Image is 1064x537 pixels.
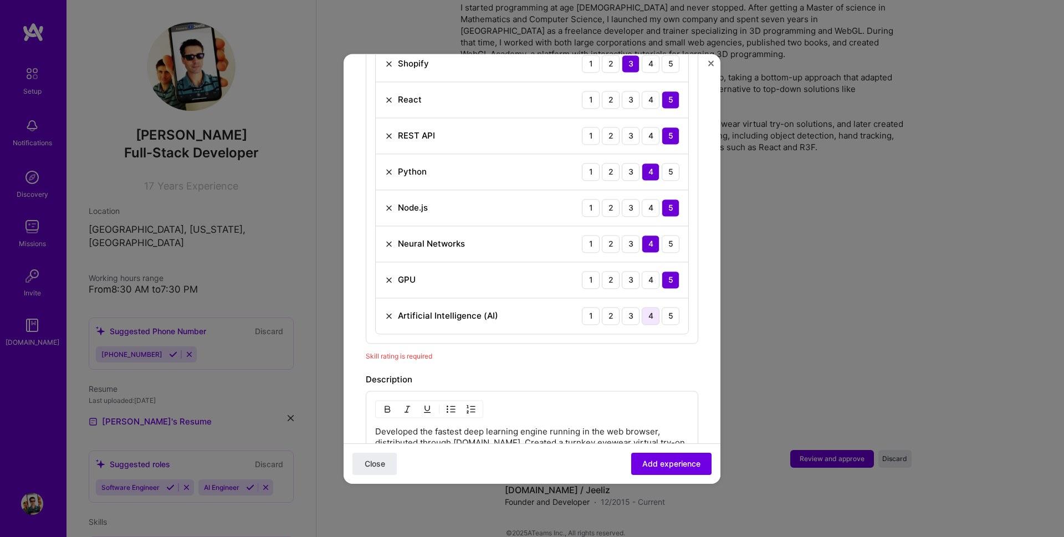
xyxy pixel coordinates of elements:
div: 2 [602,55,620,73]
div: 1 [582,127,600,145]
img: Italic [403,405,412,413]
span: Close [365,458,385,469]
div: 4 [642,235,659,253]
span: Skill rating is required [366,352,432,360]
div: 3 [622,163,640,181]
div: 3 [622,91,640,109]
p: Developed the fastest deep learning engine running in the web browser, distributed through [DOMAI... [375,426,689,459]
div: 2 [602,163,620,181]
div: 2 [602,127,620,145]
div: 2 [602,307,620,325]
div: 5 [662,235,679,253]
div: REST API [398,130,435,141]
div: 2 [602,235,620,253]
img: Underline [423,405,432,413]
div: 1 [582,199,600,217]
button: Close [352,452,397,474]
button: Close [708,60,714,72]
div: 1 [582,235,600,253]
div: 4 [642,307,659,325]
label: Description [366,374,412,385]
div: Neural Networks [398,238,465,249]
div: 1 [582,163,600,181]
img: Remove [385,59,393,68]
div: 4 [642,127,659,145]
div: 5 [662,127,679,145]
div: 4 [642,55,659,73]
img: Remove [385,239,393,248]
img: OL [467,405,475,413]
div: 1 [582,307,600,325]
div: 1 [582,271,600,289]
div: Artificial Intelligence (AI) [398,310,498,321]
div: 5 [662,91,679,109]
div: React [398,94,422,105]
img: Bold [383,405,392,413]
div: Node.js [398,202,428,213]
div: 4 [642,271,659,289]
div: 5 [662,307,679,325]
div: 2 [602,91,620,109]
div: Shopify [398,58,429,69]
div: 5 [662,271,679,289]
div: 4 [642,199,659,217]
div: 1 [582,91,600,109]
div: 5 [662,199,679,217]
div: 3 [622,307,640,325]
div: 4 [642,163,659,181]
div: 2 [602,271,620,289]
div: 3 [622,55,640,73]
img: Remove [385,167,393,176]
img: Remove [385,311,393,320]
img: Remove [385,131,393,140]
img: Remove [385,275,393,284]
img: Remove [385,95,393,104]
img: UL [447,405,456,413]
div: 3 [622,271,640,289]
div: 2 [602,199,620,217]
div: 3 [622,199,640,217]
div: Python [398,166,427,177]
div: 5 [662,55,679,73]
div: 3 [622,127,640,145]
div: 1 [582,55,600,73]
div: GPU [398,274,416,285]
div: 3 [622,235,640,253]
button: Add experience [631,452,712,474]
div: 5 [662,163,679,181]
img: Remove [385,203,393,212]
div: 4 [642,91,659,109]
span: Add experience [642,458,700,469]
